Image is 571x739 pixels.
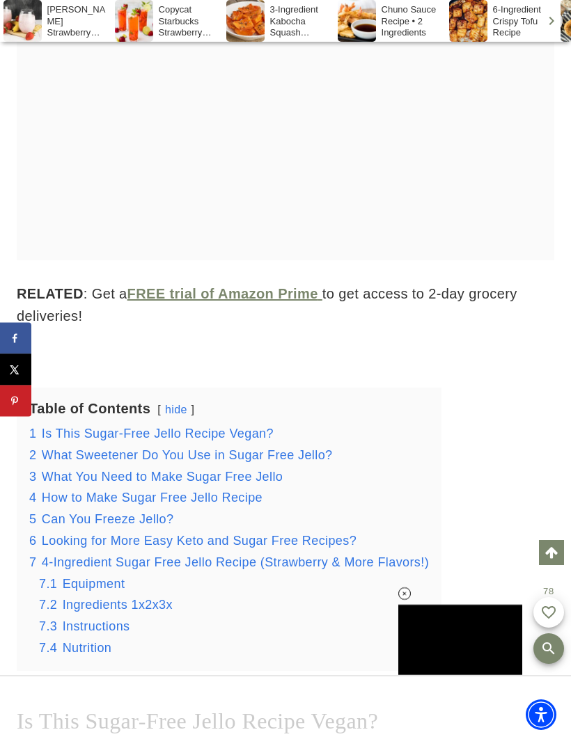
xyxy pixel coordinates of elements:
[39,619,130,633] a: 7.3 Instructions
[29,512,36,526] span: 5
[29,555,429,569] a: 7 4-Ingredient Sugar Free Jello Recipe (Strawberry & More Flavors!)
[29,427,274,440] a: 1 Is This Sugar-Free Jello Recipe Vegan?
[39,641,57,655] span: 7.4
[29,401,150,416] b: Table of Contents
[39,619,57,633] span: 7.3
[29,491,263,504] a: 4 How to Make Sugar Free Jello Recipe
[29,448,332,462] a: 2 What Sweetener Do You Use in Sugar Free Jello?
[29,534,357,548] a: 6 Looking for More Easy Keto and Sugar Free Recipes?
[39,598,57,612] span: 7.2
[42,470,283,484] span: What You Need to Make Sugar Free Jello
[539,540,564,565] a: Scroll to top
[63,598,173,612] span: Ingredients 1x2x3x
[29,448,36,462] span: 2
[63,577,125,591] span: Equipment
[127,286,318,301] strong: FREE trial of Amazon Prime
[42,534,357,548] span: Looking for More Easy Keto and Sugar Free Recipes?
[127,286,322,301] a: FREE trial of Amazon Prime
[29,491,36,504] span: 4
[63,619,130,633] span: Instructions
[17,286,84,301] strong: RELATED
[174,690,397,725] iframe: Advertisement
[165,404,187,415] a: hide
[39,641,111,655] a: 7.4 Nutrition
[29,427,36,440] span: 1
[17,283,554,327] p: : Get a to get access to 2-day grocery deliveries!
[29,512,173,526] a: 5 Can You Freeze Jello?
[42,555,429,569] span: 4-Ingredient Sugar Free Jello Recipe (Strawberry & More Flavors!)
[42,512,174,526] span: Can You Freeze Jello?
[42,427,274,440] span: Is This Sugar-Free Jello Recipe Vegan?
[29,470,36,484] span: 3
[29,555,36,569] span: 7
[39,577,57,591] span: 7.1
[29,470,283,484] a: 3 What You Need to Make Sugar Free Jello
[39,598,173,612] a: 7.2 Ingredients 1x2x3x
[17,3,554,236] iframe: Advertisement
[63,641,112,655] span: Nutrition
[42,491,263,504] span: How to Make Sugar Free Jello Recipe
[526,699,556,730] div: Accessibility Menu
[29,534,36,548] span: 6
[39,577,125,591] a: 7.1 Equipment
[42,448,333,462] span: What Sweetener Do You Use in Sugar Free Jello?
